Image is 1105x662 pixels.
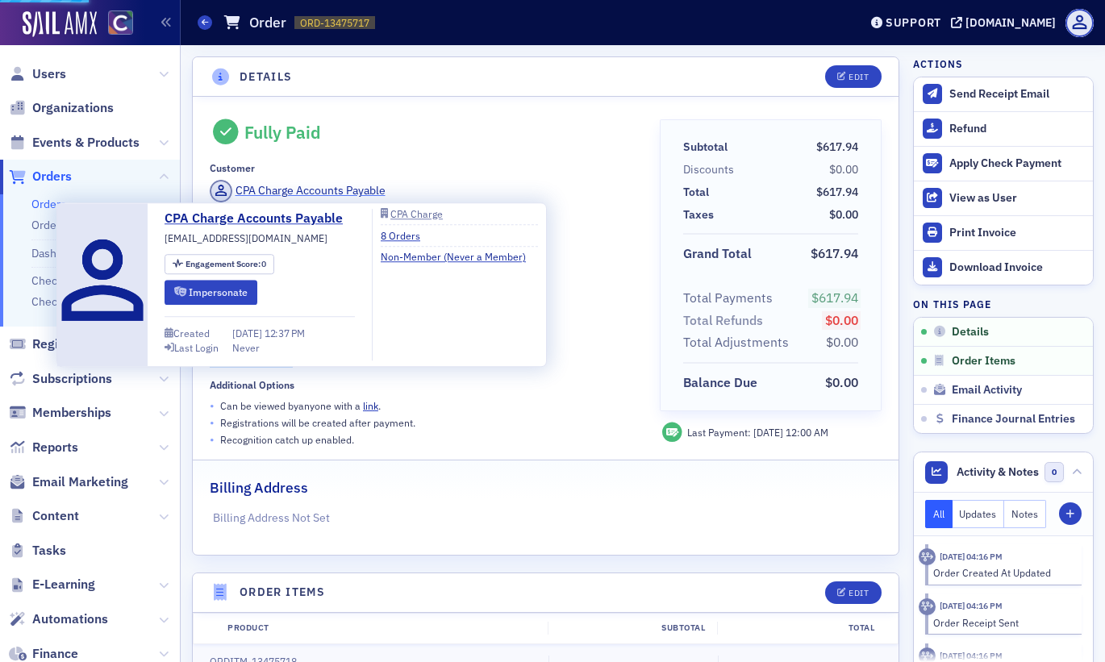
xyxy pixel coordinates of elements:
[265,327,305,339] span: 12:37 PM
[232,340,260,355] div: Never
[165,231,327,245] span: [EMAIL_ADDRESS][DOMAIN_NAME]
[363,399,378,412] a: link
[9,404,111,422] a: Memberships
[244,122,321,143] div: Fully Paid
[683,289,778,308] span: Total Payments
[381,209,538,219] a: CPA Charge
[933,615,1071,630] div: Order Receipt Sent
[173,329,210,338] div: Created
[1045,462,1065,482] span: 0
[381,228,432,243] a: 8 Orders
[9,610,108,628] a: Automations
[210,398,215,414] span: •
[683,139,728,156] div: Subtotal
[949,156,1085,171] div: Apply Check Payment
[683,373,763,393] span: Balance Due
[9,370,112,388] a: Subscriptions
[9,65,66,83] a: Users
[683,161,734,178] div: Discounts
[683,373,757,393] div: Balance Due
[952,325,989,339] span: Details
[240,69,293,85] h4: Details
[381,249,538,264] a: Non-Member (Never a Member)
[957,464,1039,481] span: Activity & Notes
[687,425,828,439] div: Last Payment:
[9,507,79,525] a: Content
[952,354,1015,368] span: Order Items
[210,162,255,174] div: Customer
[886,15,941,30] div: Support
[717,622,886,635] div: Total
[9,134,140,152] a: Events & Products
[9,439,78,456] a: Reports
[31,273,69,288] a: Checks
[240,584,325,601] h4: Order Items
[683,311,769,331] span: Total Refunds
[683,244,752,264] div: Grand Total
[816,185,858,199] span: $617.94
[683,311,763,331] div: Total Refunds
[914,111,1093,146] button: Refund
[951,17,1061,28] button: [DOMAIN_NAME]
[9,542,66,560] a: Tasks
[683,333,789,352] div: Total Adjustments
[914,77,1093,111] button: Send Receipt Email
[108,10,133,35] img: SailAMX
[213,510,879,527] p: Billing Address Not Set
[919,598,936,615] div: Activity
[1004,500,1046,528] button: Notes
[390,210,443,219] div: CPA Charge
[32,335,110,353] span: Registrations
[300,16,369,30] span: ORD-13475717
[914,181,1093,215] button: View as User
[683,139,733,156] span: Subtotal
[849,589,869,597] div: Edit
[913,56,963,71] h4: Actions
[919,548,936,565] div: Activity
[220,415,415,430] p: Registrations will be created after payment.
[683,333,794,352] span: Total Adjustments
[952,383,1022,398] span: Email Activity
[949,260,1085,275] div: Download Invoice
[165,209,355,228] a: CPA Charge Accounts Payable
[9,99,114,117] a: Organizations
[683,206,719,223] span: Taxes
[953,500,1005,528] button: Updates
[825,374,858,390] span: $0.00
[186,260,267,269] div: 0
[9,335,110,353] a: Registrations
[933,565,1071,580] div: Order Created At Updated
[210,379,294,391] div: Additional Options
[849,73,869,81] div: Edit
[31,246,85,260] a: Dashboard
[32,99,114,117] span: Organizations
[683,244,757,264] span: Grand Total
[683,184,715,201] span: Total
[825,581,881,604] button: Edit
[32,168,72,185] span: Orders
[826,334,858,350] span: $0.00
[949,122,1085,136] div: Refund
[816,139,858,154] span: $617.94
[97,10,133,38] a: View Homepage
[811,245,858,261] span: $617.94
[683,289,773,308] div: Total Payments
[913,297,1094,311] h4: On this page
[216,622,548,635] div: Product
[32,473,128,491] span: Email Marketing
[210,477,308,498] h2: Billing Address
[31,294,106,309] a: Check Batches
[829,162,858,177] span: $0.00
[31,218,94,232] a: Order Items
[249,13,286,32] h1: Order
[32,439,78,456] span: Reports
[23,11,97,37] img: SailAMX
[9,576,95,593] a: E-Learning
[753,426,786,439] span: [DATE]
[683,161,740,178] span: Discounts
[32,370,112,388] span: Subscriptions
[825,312,858,328] span: $0.00
[683,206,714,223] div: Taxes
[32,404,111,422] span: Memberships
[32,134,140,152] span: Events & Products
